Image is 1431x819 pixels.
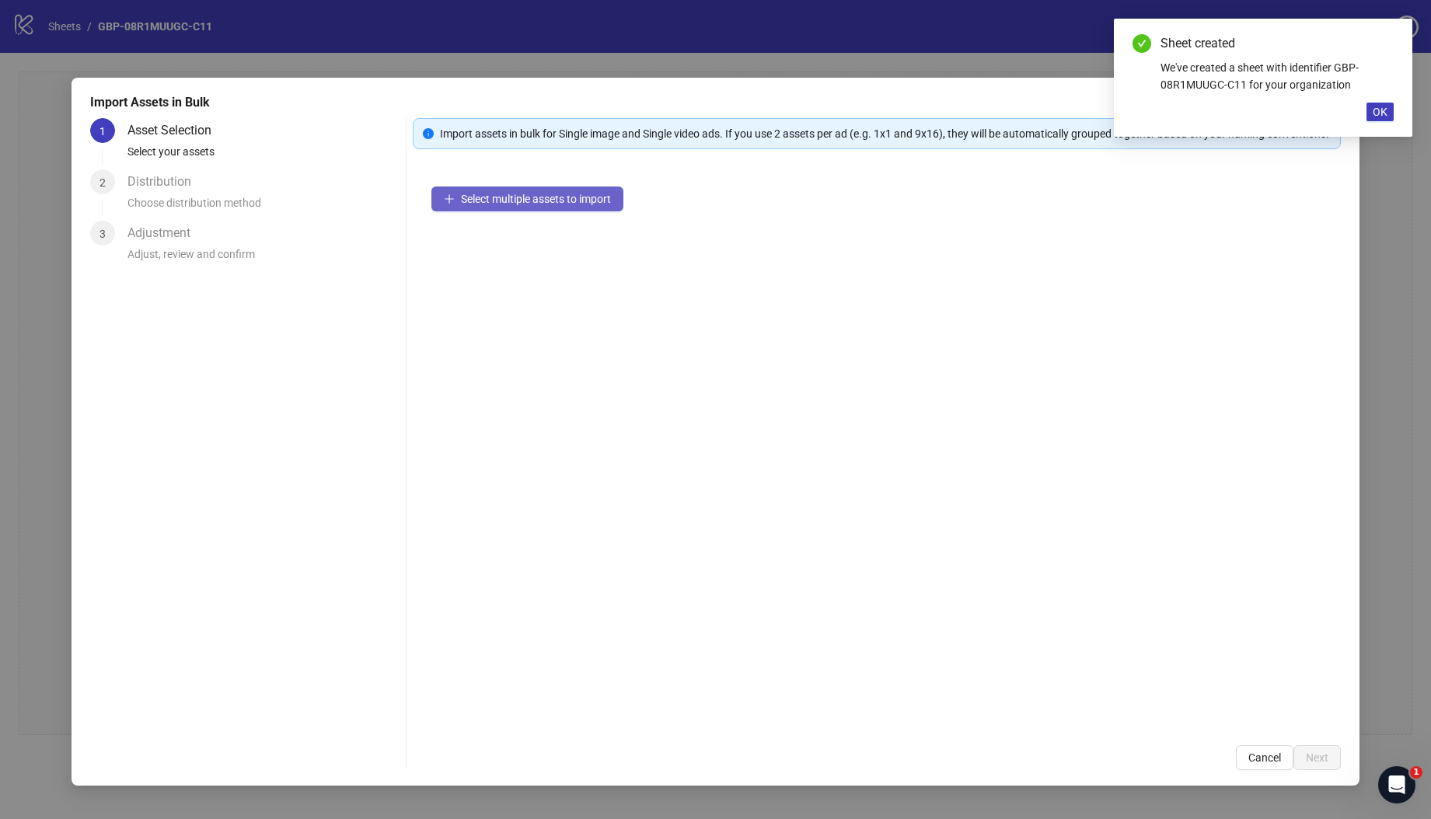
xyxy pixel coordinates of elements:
span: check-circle [1133,34,1151,53]
span: Cancel [1248,751,1281,764]
div: Select your assets [127,143,400,169]
div: Import assets in bulk for Single image and Single video ads. If you use 2 assets per ad (e.g. 1x1... [440,125,1331,142]
button: Cancel [1236,745,1293,770]
button: OK [1366,103,1394,121]
div: Import Assets in Bulk [90,93,1341,112]
iframe: Intercom live chat [1378,766,1415,803]
a: Close [1377,34,1394,51]
span: OK [1373,106,1387,118]
span: plus [444,193,455,204]
span: 1 [1410,766,1422,779]
div: Adjustment [127,221,203,246]
div: Asset Selection [127,118,224,143]
button: Next [1293,745,1341,770]
div: Choose distribution method [127,194,400,221]
span: 3 [99,228,106,240]
span: info-circle [423,128,434,139]
div: Sheet created [1161,34,1394,53]
div: Adjust, review and confirm [127,246,400,272]
div: We've created a sheet with identifier GBP-08R1MUUGC-C11 for your organization [1161,59,1394,93]
div: Distribution [127,169,204,194]
button: Select multiple assets to import [431,186,623,211]
span: 2 [99,176,106,189]
span: 1 [99,125,106,138]
span: Select multiple assets to import [461,193,611,205]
